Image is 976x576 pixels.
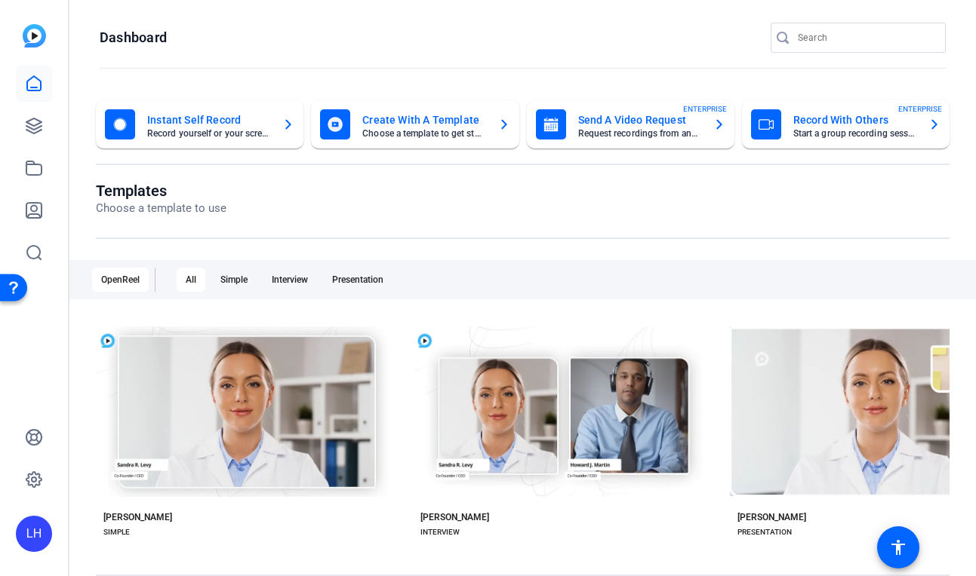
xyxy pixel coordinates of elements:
[798,29,934,47] input: Search
[96,100,303,149] button: Instant Self RecordRecord yourself or your screen
[742,100,950,149] button: Record With OthersStart a group recording sessionENTERPRISE
[147,111,270,129] mat-card-title: Instant Self Record
[362,111,485,129] mat-card-title: Create With A Template
[103,511,172,523] div: [PERSON_NAME]
[96,200,226,217] p: Choose a template to use
[211,268,257,292] div: Simple
[737,511,806,523] div: [PERSON_NAME]
[793,129,916,138] mat-card-subtitle: Start a group recording session
[177,268,205,292] div: All
[100,29,167,47] h1: Dashboard
[323,268,393,292] div: Presentation
[420,511,489,523] div: [PERSON_NAME]
[578,129,701,138] mat-card-subtitle: Request recordings from anyone, anywhere
[737,526,792,538] div: PRESENTATION
[147,129,270,138] mat-card-subtitle: Record yourself or your screen
[103,526,130,538] div: SIMPLE
[889,538,907,556] mat-icon: accessibility
[362,129,485,138] mat-card-subtitle: Choose a template to get started
[578,111,701,129] mat-card-title: Send A Video Request
[420,526,460,538] div: INTERVIEW
[793,111,916,129] mat-card-title: Record With Others
[683,103,727,115] span: ENTERPRISE
[527,100,734,149] button: Send A Video RequestRequest recordings from anyone, anywhereENTERPRISE
[96,182,226,200] h1: Templates
[311,100,519,149] button: Create With A TemplateChoose a template to get started
[898,103,942,115] span: ENTERPRISE
[16,516,52,552] div: LH
[92,268,149,292] div: OpenReel
[263,268,317,292] div: Interview
[23,24,46,47] img: blue-gradient.svg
